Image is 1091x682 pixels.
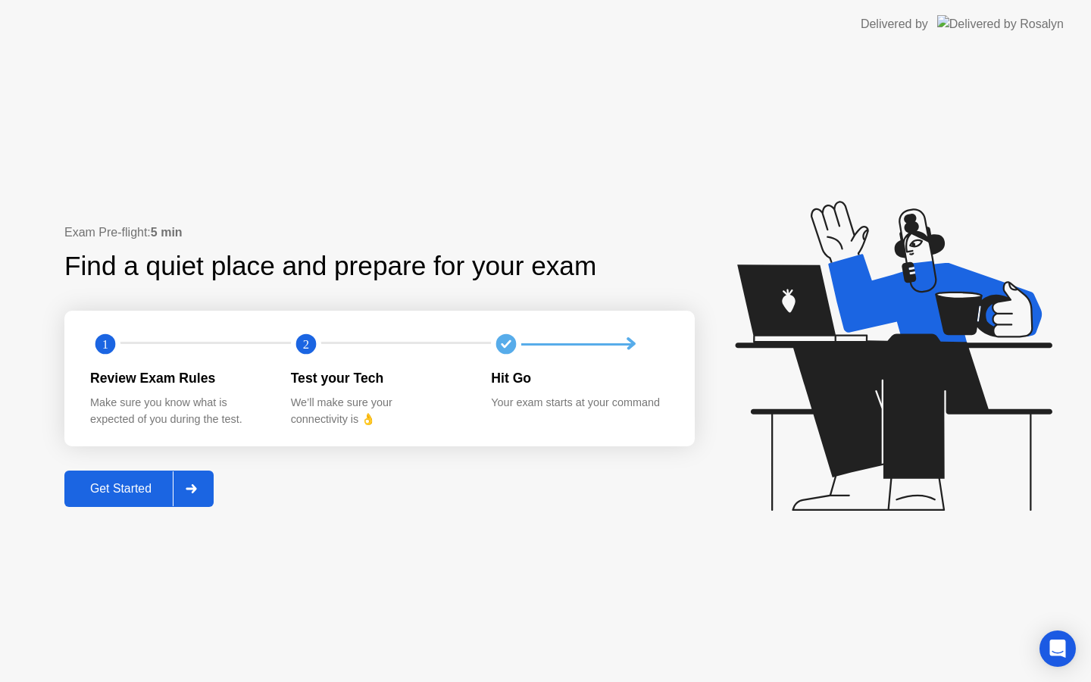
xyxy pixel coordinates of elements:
[64,224,695,242] div: Exam Pre-flight:
[69,482,173,496] div: Get Started
[90,368,267,388] div: Review Exam Rules
[1039,630,1076,667] div: Open Intercom Messenger
[491,395,667,411] div: Your exam starts at your command
[291,395,467,427] div: We’ll make sure your connectivity is 👌
[491,368,667,388] div: Hit Go
[937,15,1064,33] img: Delivered by Rosalyn
[861,15,928,33] div: Delivered by
[303,337,309,352] text: 2
[64,246,599,286] div: Find a quiet place and prepare for your exam
[291,368,467,388] div: Test your Tech
[90,395,267,427] div: Make sure you know what is expected of you during the test.
[64,471,214,507] button: Get Started
[151,226,183,239] b: 5 min
[102,337,108,352] text: 1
